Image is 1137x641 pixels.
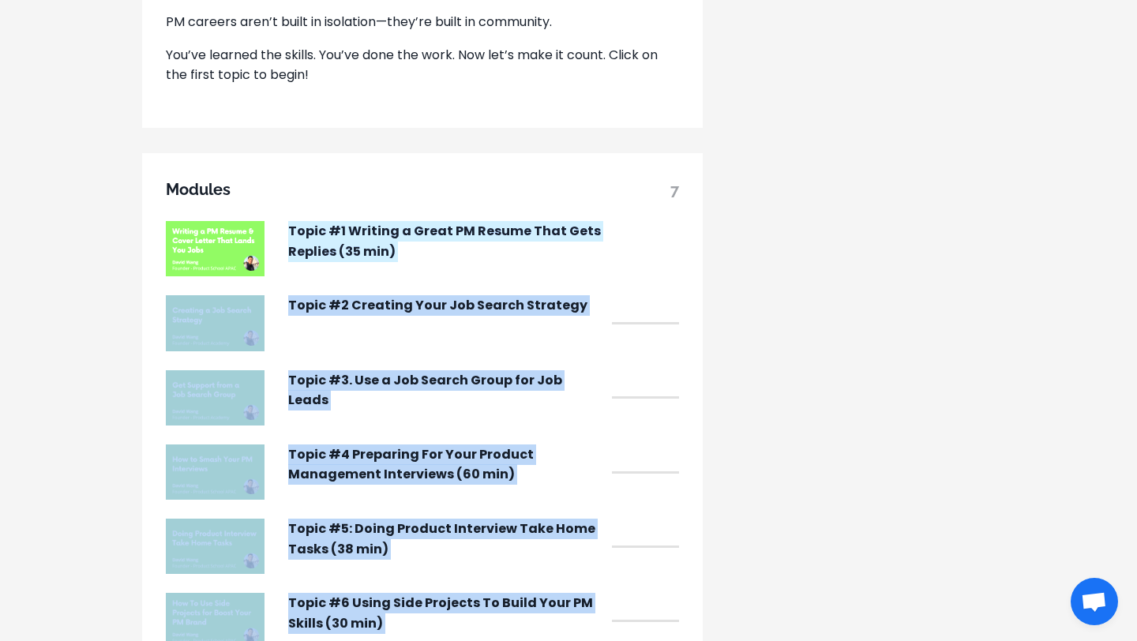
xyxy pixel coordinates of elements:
p: You’ve learned the skills. You’ve done the work. Now let’s make it count. Click on the first topi... [166,45,679,85]
p: Topic #1 Writing a Great PM Resume That Gets Replies (35 min) [288,221,604,261]
div: Open chat [1071,578,1118,625]
p: Topic #4 Preparing For Your Product Management Interviews (60 min) [288,444,604,485]
img: KSp0okVTGmSv8Jne3PLr_PM_Careers_Course_Covers.png [166,444,265,500]
a: Topic #3. Use a Job Search Group for Job Leads [166,370,679,425]
span: 7 [670,177,679,202]
img: mkPwv1LdRgOjeBaw6yzm_PM_Careers_Course_Covers_3.png [166,519,265,574]
p: Topic #6 Using Side Projects To Build Your PM Skills (30 min) [288,593,604,633]
img: cPSrSdmS0yHBeEjgYBSn_PM_Careers_Course_Covers_4.png [166,221,265,276]
img: 166f1-d4f8-2df1-f81-ba04b3067c_Job_search_group.png [166,370,265,425]
a: Topic #5: Doing Product Interview Take Home Tasks (38 min) [166,519,679,574]
a: Topic #2 Creating Your Job Search Strategy [166,295,679,350]
p: Topic #3. Use a Job Search Group for Job Leads [288,370,604,410]
p: PM careers aren’t built in isolation—they’re built in community. [166,12,679,32]
p: Topic #2 Creating Your Job Search Strategy [288,295,604,316]
a: Topic #4 Preparing For Your Product Management Interviews (60 min) [166,444,679,500]
h5: Modules [166,177,679,202]
a: Topic #1 Writing a Great PM Resume That Gets Replies (35 min) [166,221,679,276]
p: Topic #5: Doing Product Interview Take Home Tasks (38 min) [288,519,604,559]
img: a2f140-465b-aed0-7a3b-2025484e256_JSS.png [166,295,265,350]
